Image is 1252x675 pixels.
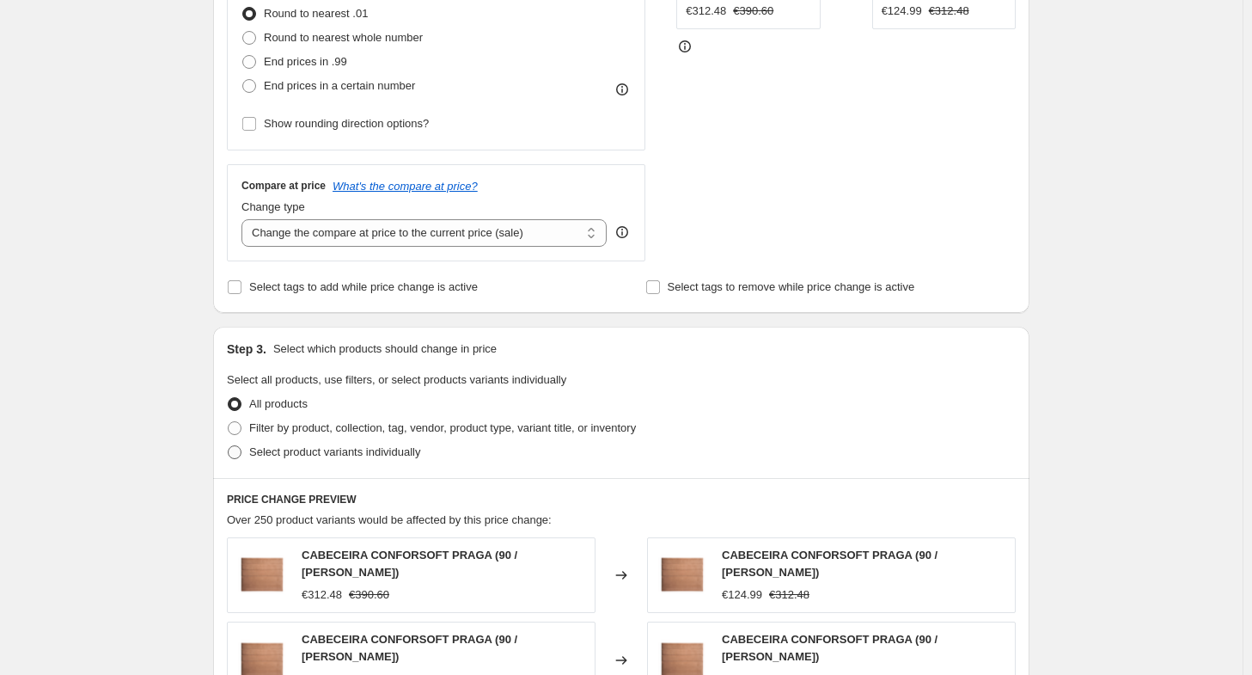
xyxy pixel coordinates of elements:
[264,79,415,92] span: End prices in a certain number
[227,513,552,526] span: Over 250 product variants would be affected by this price change:
[302,549,517,579] span: CABECEIRA CONFORSOFT PRAGA (90 / [PERSON_NAME])
[722,586,762,604] div: €124.99
[264,7,368,20] span: Round to nearest .01
[264,117,429,130] span: Show rounding direction options?
[668,280,915,293] span: Select tags to remove while price change is active
[227,373,566,386] span: Select all products, use filters, or select products variants individually
[227,493,1016,506] h6: PRICE CHANGE PREVIEW
[302,586,342,604] div: €312.48
[769,586,809,604] strike: €312.48
[241,179,326,193] h3: Compare at price
[349,586,389,604] strike: €390.60
[302,633,517,663] span: CABECEIRA CONFORSOFT PRAGA (90 / [PERSON_NAME])
[264,55,347,68] span: End prices in .99
[249,421,636,434] span: Filter by product, collection, tag, vendor, product type, variant title, or inventory
[929,3,969,20] strike: €312.48
[249,445,420,458] span: Select product variants individually
[227,341,266,358] h2: Step 3.
[333,180,478,193] button: What's the compare at price?
[733,3,773,20] strike: €390.60
[722,633,937,663] span: CABECEIRA CONFORSOFT PRAGA (90 / [PERSON_NAME])
[264,31,423,44] span: Round to nearest whole number
[249,397,308,410] span: All products
[241,200,305,213] span: Change type
[249,280,478,293] span: Select tags to add while price change is active
[657,549,708,601] img: CABPRAGACONFOR1_80x.png
[273,341,497,358] p: Select which products should change in price
[236,549,288,601] img: CABPRAGACONFOR1_80x.png
[614,224,631,241] div: help
[882,3,922,20] div: €124.99
[686,3,726,20] div: €312.48
[722,549,937,579] span: CABECEIRA CONFORSOFT PRAGA (90 / [PERSON_NAME])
